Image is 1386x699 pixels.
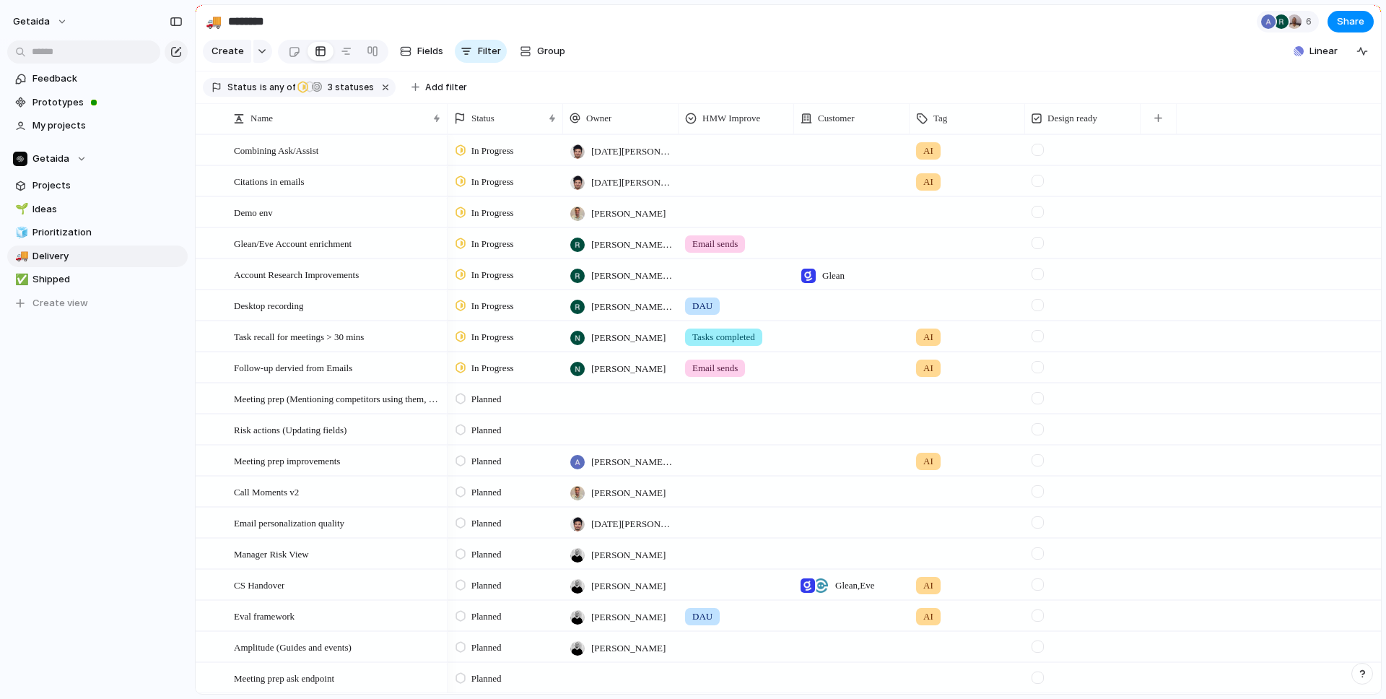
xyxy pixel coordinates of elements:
a: 🧊Prioritization [7,222,188,243]
span: Planned [471,485,502,500]
button: Fields [394,40,449,63]
span: Meeting prep (Mentioning competitors using them, or other similar companies) [234,390,443,407]
div: 🧊 [15,225,25,241]
span: Planned [471,423,502,438]
button: Filter [455,40,507,63]
span: Planned [471,547,502,562]
a: 🌱Ideas [7,199,188,220]
span: Planned [471,392,502,407]
span: Ideas [32,202,183,217]
span: Planned [471,454,502,469]
span: statuses [323,81,374,94]
span: In Progress [471,361,514,375]
span: [PERSON_NAME] [591,486,666,500]
span: AI [923,144,933,158]
button: ✅ [13,272,27,287]
button: Create view [7,292,188,314]
button: Linear [1288,40,1343,62]
span: [PERSON_NAME] [PERSON_NAME] [591,269,672,283]
span: Name [250,111,273,126]
span: any of [267,81,295,94]
span: [PERSON_NAME] [PERSON_NAME] [591,238,672,252]
span: Meeting prep ask endpoint [234,669,334,686]
span: Prioritization [32,225,183,240]
span: Filter [478,44,501,58]
span: In Progress [471,237,514,251]
div: 🚚 [206,12,222,31]
span: In Progress [471,299,514,313]
span: DAU [692,609,712,624]
span: Email sends [692,361,738,375]
a: Feedback [7,68,188,90]
span: [DATE][PERSON_NAME] [591,144,672,159]
a: Prototypes [7,92,188,113]
span: CS Handover [234,576,284,593]
span: Prototypes [32,95,183,110]
span: Eval framework [234,607,295,624]
span: Account Research Improvements [234,266,359,282]
span: Glean , Eve [835,578,875,593]
span: Demo env [234,204,273,220]
span: In Progress [471,175,514,189]
span: AI [923,609,933,624]
span: [PERSON_NAME] [591,610,666,625]
span: [PERSON_NAME] [591,207,666,221]
div: ✅ [15,272,25,288]
span: Planned [471,672,502,686]
span: 6 [1306,14,1316,29]
span: Planned [471,578,502,593]
span: My projects [32,118,183,133]
span: Share [1337,14,1364,29]
button: 🌱 [13,202,27,217]
div: 🌱 [15,201,25,217]
span: Tasks completed [692,330,755,344]
span: Call Moments v2 [234,483,299,500]
span: [DATE][PERSON_NAME] [591,517,672,531]
button: isany of [257,79,298,95]
span: Planned [471,641,502,655]
button: 🧊 [13,225,27,240]
span: [PERSON_NAME] [591,579,666,594]
span: In Progress [471,268,514,282]
span: Planned [471,609,502,624]
span: Create [212,44,244,58]
span: [PERSON_NAME] [591,548,666,563]
span: [PERSON_NAME] Sarma [591,455,672,469]
span: Group [537,44,565,58]
span: [DATE][PERSON_NAME] [591,175,672,190]
button: 🚚 [202,10,225,33]
span: [PERSON_NAME] [591,362,666,376]
span: Delivery [32,249,183,264]
span: Shipped [32,272,183,287]
span: Planned [471,516,502,531]
span: Glean [822,269,845,283]
button: 3 statuses [297,79,377,95]
span: Follow-up dervied from Emails [234,359,352,375]
span: Glean/Eve Account enrichment [234,235,352,251]
span: Owner [586,111,611,126]
span: Manager Risk View [234,545,309,562]
a: 🚚Delivery [7,246,188,267]
span: 3 [323,82,335,92]
span: Task recall for meetings > 30 mins [234,328,364,344]
button: Getaida [7,148,188,170]
span: Design ready [1047,111,1097,126]
div: 🚚 [15,248,25,264]
span: AI [923,361,933,375]
span: In Progress [471,330,514,344]
span: Projects [32,178,183,193]
button: Create [203,40,251,63]
span: Feedback [32,71,183,86]
span: Getaida [32,152,69,166]
button: Add filter [403,77,476,97]
a: ✅Shipped [7,269,188,290]
span: Email personalization quality [234,514,344,531]
span: Combining Ask/Assist [234,142,318,158]
span: Meeting prep improvements [234,452,340,469]
span: AI [923,330,933,344]
button: Share [1328,11,1374,32]
span: getaida [13,14,50,29]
